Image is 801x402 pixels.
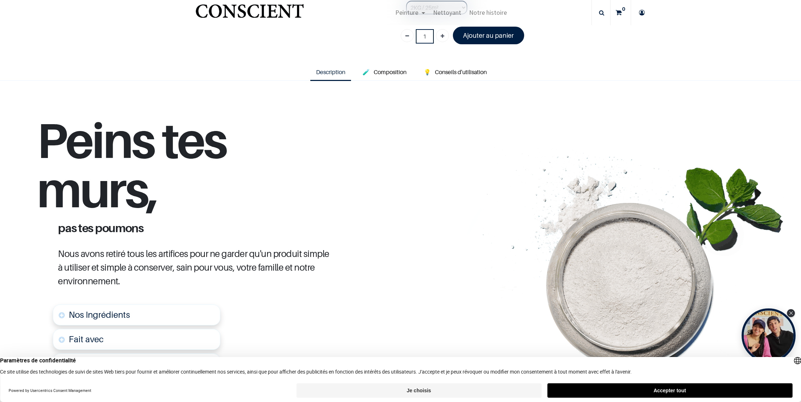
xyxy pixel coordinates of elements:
a: Supprimer [401,29,414,42]
span: 🧪 [363,68,370,76]
sup: 0 [620,5,627,13]
span: Peinture [395,8,418,17]
span: Notre histoire [469,8,507,17]
h1: Peins tes murs, [37,115,354,222]
span: Composition [374,68,406,76]
iframe: Tidio Chat [764,356,798,389]
a: Ajouter [436,29,449,42]
h1: pas tes poumons [53,222,338,234]
font: Ajouter au panier [463,32,514,39]
span: Description [316,68,345,76]
font: Fait avec [69,334,104,344]
div: Tolstoy bubble widget [742,308,796,362]
span: Nos Ingrédients [69,310,130,320]
span: Nettoyant [433,8,461,17]
span: Nous avons retiré tous les artifices pour ne garder qu'un produit simple à utiliser et simple à c... [58,248,329,286]
div: Close Tolstoy widget [787,309,795,317]
div: Open Tolstoy widget [742,308,796,362]
span: 💡 [424,68,431,76]
div: Open Tolstoy [742,308,796,362]
span: Conseils d'utilisation [435,68,487,76]
a: Ajouter au panier [453,27,525,44]
img: jar-tabletssplast-mint-leaf-Recovered.png [465,147,801,373]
